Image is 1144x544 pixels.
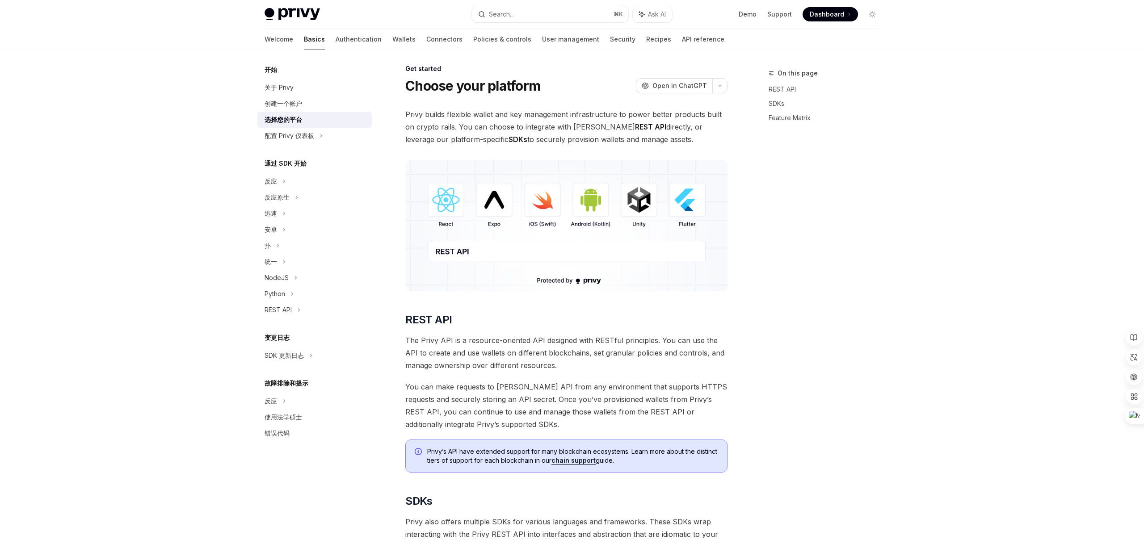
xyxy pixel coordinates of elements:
[415,448,424,457] svg: Info
[767,10,792,19] a: Support
[265,132,314,139] font: 配置 Privy 仪表板
[257,409,372,425] a: 使用法学硕士
[392,29,416,50] a: Wallets
[405,78,540,94] h1: Choose your platform
[257,80,372,96] a: 关于 Privy
[865,7,879,21] button: Toggle dark mode
[265,379,308,387] font: 故障排除和提示
[265,413,302,421] font: 使用法学硕士
[265,306,292,314] font: REST API
[739,10,757,19] a: Demo
[810,10,844,19] span: Dashboard
[336,29,382,50] a: Authentication
[265,66,277,73] font: 开始
[265,177,277,185] font: 反应
[542,29,599,50] a: User management
[636,78,712,93] button: Open in ChatGPT
[265,397,277,405] font: 反应
[652,81,707,90] span: Open in ChatGPT
[803,7,858,21] a: Dashboard
[265,429,290,437] font: 错误代码
[265,116,302,123] font: 选择您的平台
[265,209,277,217] font: 迅速
[405,313,452,327] span: REST API
[646,29,671,50] a: Recipes
[265,290,285,297] font: Python
[265,8,320,21] img: light logo
[405,494,433,508] span: SDKs
[778,68,818,79] span: On this page
[769,111,887,125] a: Feature Matrix
[265,352,304,359] font: SDK 更新日志
[509,135,527,144] strong: SDKs
[426,29,463,50] a: Connectors
[265,29,293,50] a: Welcome
[635,122,666,131] strong: REST API
[682,29,724,50] a: API reference
[633,6,672,22] button: Ask AI
[769,96,887,111] a: SDKs
[405,64,728,73] div: Get started
[257,425,372,441] a: 错误代码
[427,447,718,465] span: Privy’s API have extended support for many blockchain ecosystems. Learn more about the distinct t...
[265,242,271,249] font: 扑
[769,82,887,96] a: REST API
[265,84,294,91] font: 关于 Privy
[265,226,277,233] font: 安卓
[265,274,289,281] font: NodeJS
[265,334,290,341] font: 变更日志
[472,6,628,22] button: Search...⌘K
[473,29,531,50] a: Policies & controls
[265,193,290,201] font: 反应原生
[614,11,623,18] span: ⌘ K
[265,100,302,107] font: 创建一个帐户
[257,112,372,128] a: 选择您的平台
[551,456,596,464] a: chain support
[304,29,325,50] a: Basics
[405,334,728,372] span: The Privy API is a resource-oriented API designed with RESTful principles. You can use the API to...
[610,29,635,50] a: Security
[648,10,666,19] span: Ask AI
[405,108,728,146] span: Privy builds flexible wallet and key management infrastructure to power better products built on ...
[489,9,514,20] div: Search...
[265,159,307,167] font: 通过 SDK 开始
[257,96,372,112] a: 创建一个帐户
[405,381,728,431] span: You can make requests to [PERSON_NAME] API from any environment that supports HTTPS requests and ...
[265,258,277,265] font: 统一
[405,160,728,291] img: images/Platform2.png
